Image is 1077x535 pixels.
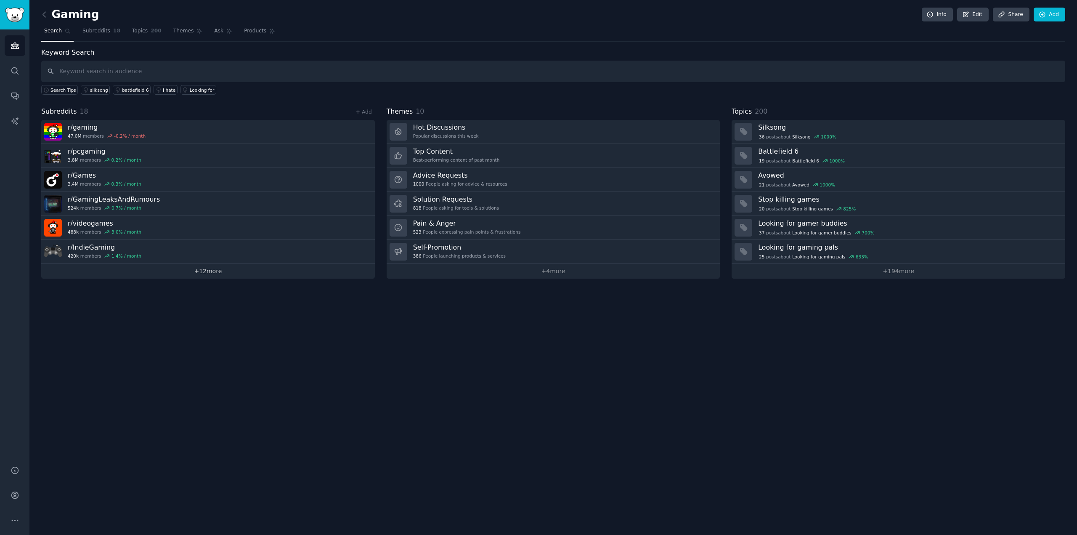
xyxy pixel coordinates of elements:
a: I hate [154,85,178,95]
a: Add [1034,8,1065,22]
a: + Add [356,109,372,115]
div: members [68,157,141,163]
img: GummySearch logo [5,8,24,22]
div: post s about [758,229,875,237]
button: Search Tips [41,85,78,95]
h3: r/ videogames [68,219,141,228]
span: Avowed [792,182,809,188]
div: Popular discussions this week [413,133,479,139]
a: Self-Promotion386People launching products & services [387,240,720,264]
a: +194more [732,264,1065,279]
div: post s about [758,133,837,141]
span: 25 [759,254,764,260]
span: 10 [416,107,424,115]
div: I hate [163,87,175,93]
span: Search Tips [50,87,76,93]
span: 3.8M [68,157,79,163]
div: members [68,181,141,187]
span: 19 [759,158,764,164]
span: 36 [759,134,764,140]
div: post s about [758,157,846,165]
span: 524k [68,205,79,211]
a: Info [922,8,953,22]
a: Subreddits18 [80,24,123,42]
span: 1000 [413,181,424,187]
span: 37 [759,230,764,236]
h3: Advice Requests [413,171,507,180]
a: Solution Requests818People asking for tools & solutions [387,192,720,216]
span: Ask [214,27,223,35]
div: 1.4 % / month [111,253,141,259]
a: Hot DiscussionsPopular discussions this week [387,120,720,144]
img: Games [44,171,62,189]
div: post s about [758,181,836,189]
span: Topics [132,27,148,35]
h3: Solution Requests [413,195,499,204]
div: members [68,133,146,139]
a: silksong [81,85,110,95]
a: r/GamingLeaksAndRumours524kmembers0.7% / month [41,192,375,216]
a: Share [993,8,1029,22]
a: battlefield 6 [113,85,151,95]
div: 633 % [856,254,868,260]
h3: r/ pcgaming [68,147,141,156]
img: gaming [44,123,62,141]
div: post s about [758,253,869,261]
div: 1000 % [821,134,836,140]
div: 1000 % [820,182,835,188]
a: Looking for gaming pals25postsaboutLooking for gaming pals633% [732,240,1065,264]
a: Stop killing games20postsaboutStop killing games825% [732,192,1065,216]
h3: r/ Games [68,171,141,180]
a: Looking for [180,85,216,95]
img: GamingLeaksAndRumours [44,195,62,213]
span: Looking for gamer buddies [792,230,852,236]
span: Battlefield 6 [792,158,819,164]
a: Battlefield 619postsaboutBattlefield 61000% [732,144,1065,168]
span: 200 [755,107,767,115]
div: battlefield 6 [122,87,149,93]
a: Looking for gamer buddies37postsaboutLooking for gamer buddies700% [732,216,1065,240]
div: 0.2 % / month [111,157,141,163]
a: +12more [41,264,375,279]
span: Themes [387,106,413,117]
div: members [68,229,141,235]
span: Looking for gaming pals [792,254,845,260]
h3: Top Content [413,147,500,156]
span: Subreddits [41,106,77,117]
h3: Looking for gamer buddies [758,219,1059,228]
a: Themes [170,24,206,42]
h3: r/ IndieGaming [68,243,141,252]
span: Topics [732,106,752,117]
h3: Avowed [758,171,1059,180]
span: 21 [759,182,764,188]
span: Search [44,27,62,35]
h3: Hot Discussions [413,123,479,132]
span: Stop killing games [792,206,833,212]
a: r/Games3.4Mmembers0.3% / month [41,168,375,192]
span: 420k [68,253,79,259]
span: Subreddits [82,27,110,35]
div: People asking for advice & resources [413,181,507,187]
div: People asking for tools & solutions [413,205,499,211]
span: 818 [413,205,422,211]
div: 825 % [843,206,856,212]
a: r/IndieGaming420kmembers1.4% / month [41,240,375,264]
h2: Gaming [41,8,99,21]
span: 18 [80,107,88,115]
img: videogames [44,219,62,237]
a: Edit [957,8,989,22]
a: Pain & Anger523People expressing pain points & frustrations [387,216,720,240]
div: post s about [758,205,857,213]
div: -0.2 % / month [114,133,146,139]
a: Advice Requests1000People asking for advice & resources [387,168,720,192]
a: r/pcgaming3.8Mmembers0.2% / month [41,144,375,168]
label: Keyword Search [41,48,94,56]
a: r/gaming47.0Mmembers-0.2% / month [41,120,375,144]
span: 20 [759,206,764,212]
a: Avowed21postsaboutAvowed1000% [732,168,1065,192]
span: 488k [68,229,79,235]
div: Best-performing content of past month [413,157,500,163]
h3: r/ GamingLeaksAndRumours [68,195,160,204]
a: r/videogames488kmembers3.0% / month [41,216,375,240]
div: silksong [90,87,108,93]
